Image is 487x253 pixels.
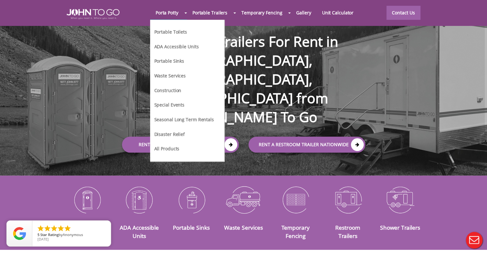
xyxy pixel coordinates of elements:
[248,137,365,153] a: rent a RESTROOM TRAILER Nationwide
[327,183,369,216] img: Restroom-Trailers-icon_N.png
[37,232,39,237] span: 5
[57,225,65,232] li: 
[153,116,214,123] a: Seasonal Long Term Rentals
[153,43,199,50] a: ADA Accessible Units
[120,224,159,240] a: ADA Accessible Units
[116,12,372,127] h1: Bathroom Trailers For Rent in [GEOGRAPHIC_DATA], [GEOGRAPHIC_DATA], [GEOGRAPHIC_DATA] from [PERSO...
[153,101,185,108] a: Special Events
[150,6,184,20] a: Porta Potty
[236,6,288,20] a: Temporary Fencing
[153,28,187,35] a: Portable Toilets
[153,145,180,152] a: All Products
[37,233,106,237] span: by
[13,227,26,240] img: Review Rating
[40,232,59,237] span: Star Rating
[380,224,420,231] a: Shower Trailers
[153,72,186,79] a: Waste Services
[317,6,359,20] a: Unit Calculator
[335,224,360,240] a: Restroom Trailers
[37,237,49,241] span: [DATE]
[187,6,233,20] a: Portable Trailers
[44,225,51,232] li: 
[153,130,185,137] a: Disaster Relief
[224,224,263,231] a: Waste Services
[66,183,109,216] img: Portable-Toilets-icon_N.png
[63,232,83,237] span: Anonymous
[379,183,421,216] img: Shower-Trailers-icon_N.png
[222,183,265,216] img: Waste-Services-icon_N.png
[67,9,119,19] img: JOHN to go
[122,137,239,153] a: Rent a Porta Potty Locally
[173,224,210,231] a: Portable Sinks
[291,6,316,20] a: Gallery
[170,183,213,216] img: Portable-Sinks-icon_N.png
[281,224,310,240] a: Temporary Fencing
[153,57,185,64] a: Portable Sinks
[386,6,420,20] a: Contact Us
[64,225,71,232] li: 
[118,183,160,216] img: ADA-Accessible-Units-icon_N.png
[37,225,45,232] li: 
[153,87,182,93] a: Construction
[50,225,58,232] li: 
[274,183,317,216] img: Temporary-Fencing-cion_N.png
[461,227,487,253] button: Live Chat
